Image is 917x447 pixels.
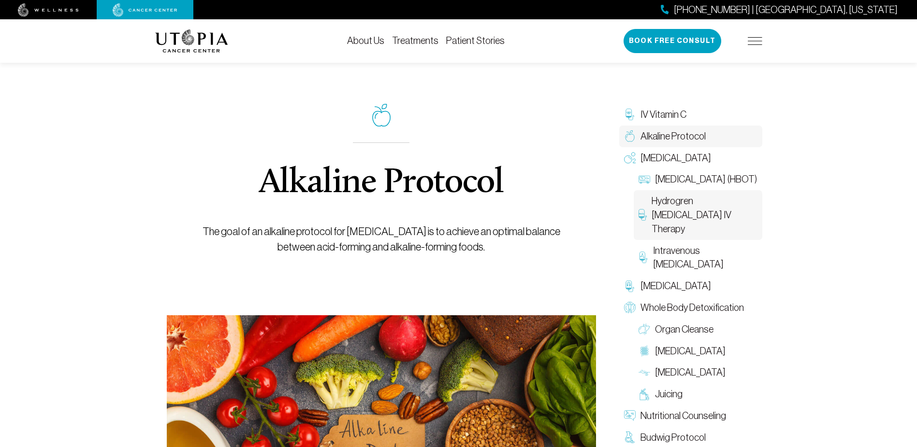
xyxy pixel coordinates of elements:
[624,302,636,313] img: Whole Body Detoxification
[619,297,762,319] a: Whole Body Detoxification
[624,109,636,120] img: IV Vitamin C
[653,244,757,272] span: Intravenous [MEDICAL_DATA]
[661,3,898,17] a: [PHONE_NUMBER] | [GEOGRAPHIC_DATA], [US_STATE]
[655,365,726,379] span: [MEDICAL_DATA]
[624,29,721,53] button: Book Free Consult
[634,190,762,239] a: Hydrogren [MEDICAL_DATA] IV Therapy
[639,389,650,400] img: Juicing
[640,409,726,423] span: Nutritional Counseling
[655,387,683,401] span: Juicing
[639,345,650,357] img: Colon Therapy
[640,151,711,165] span: [MEDICAL_DATA]
[619,275,762,297] a: [MEDICAL_DATA]
[372,104,391,127] img: icon
[655,172,757,186] span: [MEDICAL_DATA] (HBOT)
[624,280,636,292] img: Chelation Therapy
[655,322,713,336] span: Organ Cleanse
[259,166,504,201] h1: Alkaline Protocol
[640,129,706,143] span: Alkaline Protocol
[634,383,762,405] a: Juicing
[18,3,79,17] img: wellness
[347,35,384,46] a: About Us
[446,35,505,46] a: Patient Stories
[634,362,762,383] a: [MEDICAL_DATA]
[624,130,636,142] img: Alkaline Protocol
[639,323,650,335] img: Organ Cleanse
[652,194,757,236] span: Hydrogren [MEDICAL_DATA] IV Therapy
[634,168,762,190] a: [MEDICAL_DATA] (HBOT)
[640,108,686,122] span: IV Vitamin C
[634,319,762,340] a: Organ Cleanse
[392,35,438,46] a: Treatments
[113,3,177,17] img: cancer center
[640,301,744,315] span: Whole Body Detoxification
[640,279,711,293] span: [MEDICAL_DATA]
[624,432,636,443] img: Budwig Protocol
[655,344,726,358] span: [MEDICAL_DATA]
[748,37,762,45] img: icon-hamburger
[189,224,574,255] p: The goal of an alkaline protocol for [MEDICAL_DATA] is to achieve an optimal balance between acid...
[639,367,650,378] img: Lymphatic Massage
[624,410,636,421] img: Nutritional Counseling
[639,174,650,185] img: Hyperbaric Oxygen Therapy (HBOT)
[634,340,762,362] a: [MEDICAL_DATA]
[634,240,762,276] a: Intravenous [MEDICAL_DATA]
[674,3,898,17] span: [PHONE_NUMBER] | [GEOGRAPHIC_DATA], [US_STATE]
[639,251,649,263] img: Intravenous Ozone Therapy
[619,104,762,126] a: IV Vitamin C
[619,405,762,427] a: Nutritional Counseling
[155,29,228,53] img: logo
[624,152,636,164] img: Oxygen Therapy
[640,431,706,445] span: Budwig Protocol
[619,147,762,169] a: [MEDICAL_DATA]
[619,126,762,147] a: Alkaline Protocol
[639,209,647,221] img: Hydrogren Peroxide IV Therapy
